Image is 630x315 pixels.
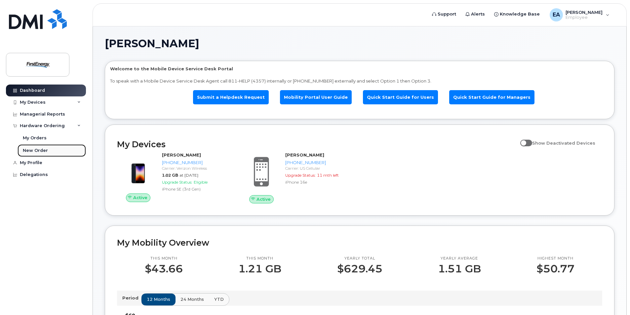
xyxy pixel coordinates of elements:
[214,296,224,302] span: YTD
[162,165,230,171] div: Carrier: Verizon Wireless
[317,173,339,178] span: 11 mth left
[162,159,230,166] div: [PHONE_NUMBER]
[145,263,183,275] p: $43.66
[438,256,481,261] p: Yearly average
[280,90,352,104] a: Mobility Portal User Guide
[449,90,534,104] a: Quick Start Guide for Managers
[117,152,232,202] a: Active[PERSON_NAME][PHONE_NUMBER]Carrier: Verizon Wireless1.02 GBat [DATE]Upgrade Status:Eligible...
[532,140,595,146] span: Show Deactivated Devices
[285,179,353,185] div: iPhone 16e
[162,186,230,192] div: iPhone SE (3rd Gen)
[133,194,147,201] span: Active
[193,90,269,104] a: Submit a Helpdesk Request
[122,155,154,187] img: image20231002-3703462-1angbar.jpeg
[536,256,574,261] p: Highest month
[285,152,324,157] strong: [PERSON_NAME]
[285,165,353,171] div: Carrier: US Cellular
[238,263,281,275] p: 1.21 GB
[438,263,481,275] p: 1.51 GB
[110,78,609,84] p: To speak with a Mobile Device Service Desk Agent call 811-HELP (4357) internally or [PHONE_NUMBER...
[180,296,204,302] span: 24 months
[122,295,141,301] p: Period
[337,256,382,261] p: Yearly total
[238,256,281,261] p: This month
[194,180,208,185] span: Eligible
[162,180,192,185] span: Upgrade Status:
[145,256,183,261] p: This month
[363,90,438,104] a: Quick Start Guide for Users
[240,152,356,203] a: Active[PERSON_NAME][PHONE_NUMBER]Carrier: US CellularUpgrade Status:11 mth leftiPhone 16e
[520,137,526,142] input: Show Deactivated Devices
[110,66,609,72] p: Welcome to the Mobile Device Service Desk Portal
[117,139,517,149] h2: My Devices
[179,173,198,178] span: at [DATE]
[601,286,625,310] iframe: Messenger Launcher
[162,152,201,157] strong: [PERSON_NAME]
[162,173,178,178] span: 1.02 GB
[105,39,199,49] span: [PERSON_NAME]
[117,238,602,248] h2: My Mobility Overview
[536,263,574,275] p: $50.77
[256,196,271,202] span: Active
[285,173,316,178] span: Upgrade Status:
[337,263,382,275] p: $629.45
[285,159,353,166] div: [PHONE_NUMBER]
